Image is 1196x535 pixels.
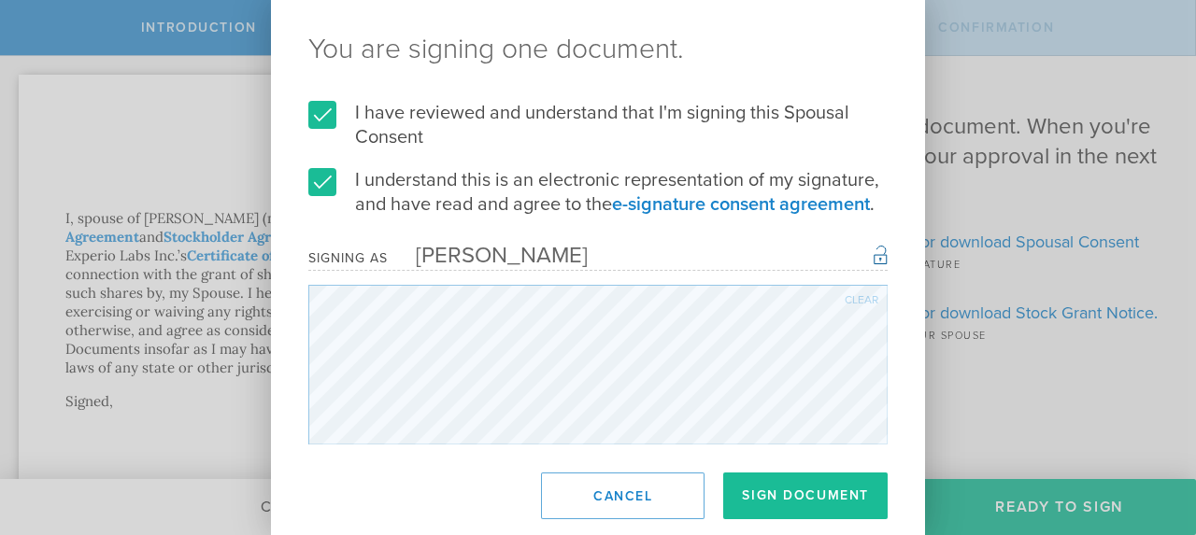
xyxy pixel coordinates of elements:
[541,472,705,519] button: Cancel
[388,242,588,269] div: [PERSON_NAME]
[723,472,888,519] button: Sign Document
[1103,389,1196,479] iframe: Chat Widget
[308,250,388,266] div: Signing as
[308,35,888,63] ng-pluralize: You are signing one document.
[308,168,888,217] label: I understand this is an electronic representation of my signature, and have read and agree to the .
[612,193,870,216] a: e-signature consent agreement
[308,101,888,149] label: I have reviewed and understand that I'm signing this Spousal Consent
